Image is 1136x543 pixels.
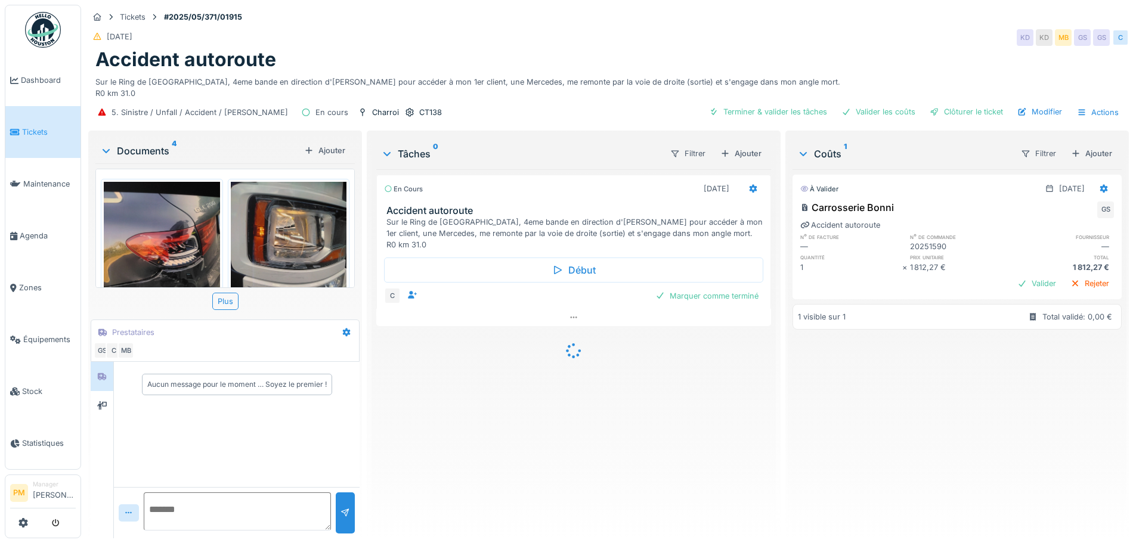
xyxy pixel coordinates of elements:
div: GS [1097,201,1114,218]
div: Filtrer [665,145,711,162]
div: GS [1093,29,1110,46]
img: gt925no27gafpn28e8gl734jjpby [104,182,220,336]
span: Tickets [22,126,76,138]
div: Documents [100,144,299,158]
a: Agenda [5,210,81,262]
div: 5. Sinistre / Unfall / Accident / [PERSON_NAME] [112,107,288,118]
div: À valider [800,184,838,194]
div: 20251590 [910,241,1012,252]
li: PM [10,484,28,502]
div: Coûts [797,147,1011,161]
div: Plus [212,293,239,310]
a: Statistiques [5,417,81,469]
div: — [1012,241,1114,252]
div: MB [117,342,134,359]
span: Zones [19,282,76,293]
span: Agenda [20,230,76,241]
div: × [902,262,910,273]
div: C [106,342,122,359]
div: Tâches [381,147,660,161]
div: Début [384,257,763,283]
div: C [1112,29,1129,46]
a: Maintenance [5,158,81,210]
div: 1 812,27 € [910,262,1012,273]
span: Stock [22,386,76,397]
h6: total [1012,253,1114,261]
div: Clôturer le ticket [925,104,1008,120]
span: Statistiques [22,437,76,449]
div: Manager [33,480,76,489]
h6: prix unitaire [910,253,1012,261]
sup: 4 [172,144,177,158]
div: Valider les coûts [837,104,920,120]
div: Carrosserie Bonni [800,200,894,215]
img: Badge_color-CXgf-gQk.svg [25,12,61,48]
div: Prestataires [112,327,154,338]
div: Actions [1072,104,1124,121]
div: Ajouter [716,145,766,162]
div: GS [1074,29,1091,46]
h6: fournisseur [1012,233,1114,241]
h6: n° de facture [800,233,902,241]
div: Ajouter [299,142,350,159]
a: Tickets [5,106,81,158]
div: En cours [315,107,348,118]
span: Maintenance [23,178,76,190]
a: Zones [5,262,81,314]
li: [PERSON_NAME] [33,480,76,505]
div: [DATE] [107,31,132,42]
div: Total validé: 0,00 € [1042,311,1112,322]
div: C [384,287,401,304]
div: Marquer comme terminé [651,288,763,304]
h6: n° de commande [910,233,1012,241]
img: fujhrd48581a4ay68xhajy1leh61 [231,182,347,336]
div: 1 [800,262,902,273]
span: Équipements [23,334,76,345]
div: Ajouter [1066,145,1117,162]
a: Stock [5,365,81,417]
div: Accident autoroute [800,219,880,231]
strong: #2025/05/371/01915 [159,11,247,23]
div: KD [1036,29,1053,46]
div: CT138 [419,107,442,118]
div: Aucun message pour le moment … Soyez le premier ! [147,379,327,390]
a: Équipements [5,314,81,365]
a: Dashboard [5,54,81,106]
div: Filtrer [1016,145,1061,162]
div: Rejeter [1066,275,1114,291]
h6: quantité [800,253,902,261]
div: 1 visible sur 1 [798,311,846,322]
div: [DATE] [704,183,729,194]
div: 1 812,27 € [1012,262,1114,273]
h1: Accident autoroute [95,48,276,71]
div: Charroi [372,107,399,118]
div: Sur le Ring de [GEOGRAPHIC_DATA], 4eme bande en direction d'[PERSON_NAME] pour accéder à mon 1er ... [95,72,1122,99]
div: En cours [384,184,423,194]
div: Valider [1013,275,1061,291]
div: GS [94,342,110,359]
div: Modifier [1013,104,1067,120]
div: MB [1055,29,1072,46]
div: — [800,241,902,252]
div: KD [1017,29,1033,46]
span: Dashboard [21,75,76,86]
div: Terminer & valider les tâches [704,104,832,120]
sup: 1 [844,147,847,161]
h3: Accident autoroute [386,205,765,216]
div: Tickets [120,11,146,23]
div: [DATE] [1059,183,1085,194]
sup: 0 [433,147,438,161]
a: PM Manager[PERSON_NAME] [10,480,76,508]
div: Sur le Ring de [GEOGRAPHIC_DATA], 4eme bande en direction d'[PERSON_NAME] pour accéder à mon 1er ... [386,216,765,251]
